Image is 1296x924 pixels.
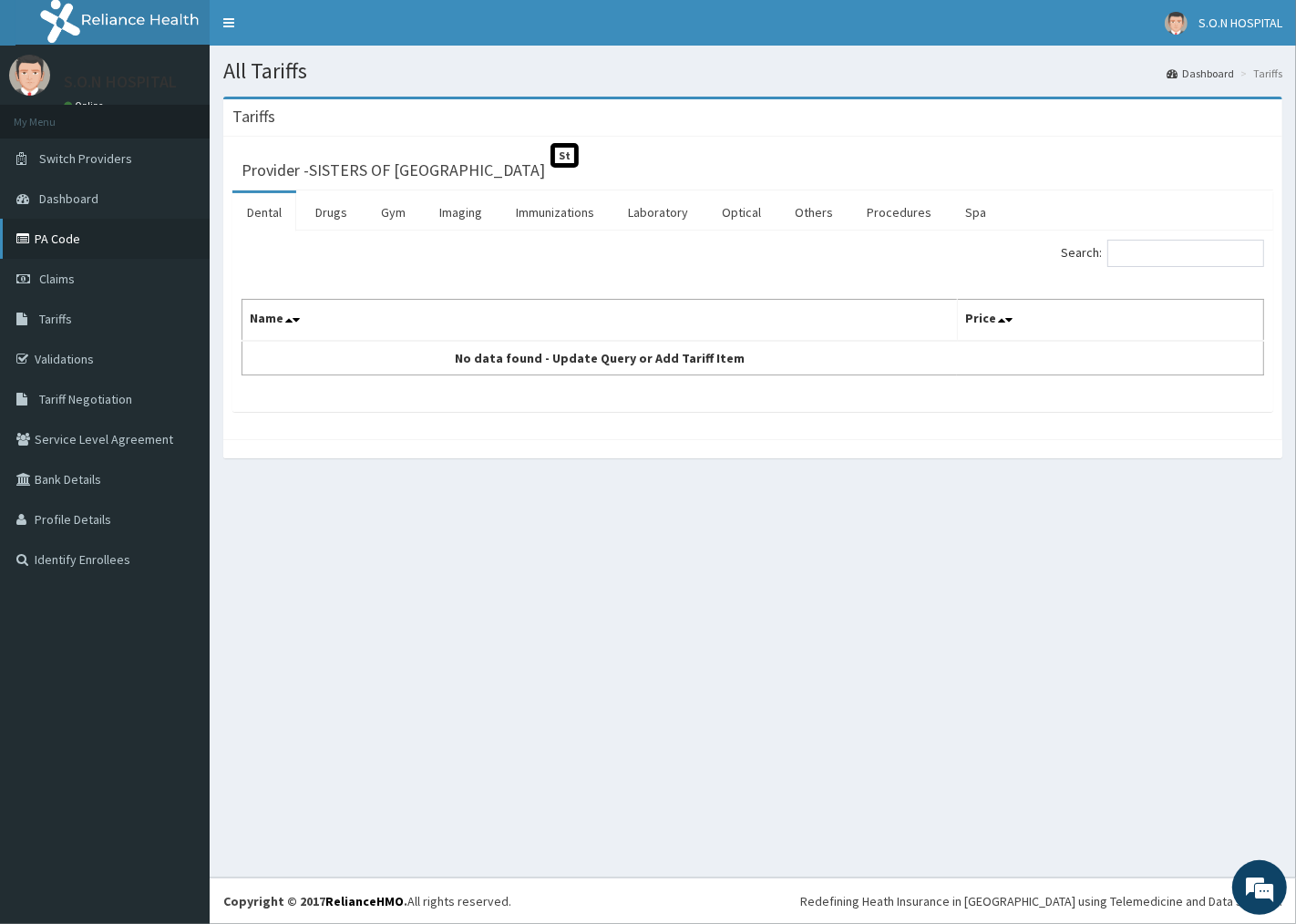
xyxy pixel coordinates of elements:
span: St [550,143,579,168]
a: Procedures [852,193,946,231]
a: Drugs [301,193,362,231]
a: Immunizations [501,193,609,231]
label: Search: [1061,240,1264,267]
a: Imaging [425,193,497,231]
div: Chat with us now [95,102,306,126]
input: Search: [1107,240,1264,267]
th: Price [957,300,1263,342]
img: d_794563401_company_1708531726252_794563401 [34,91,74,137]
a: Optical [707,193,776,231]
h1: All Tariffs [223,59,1282,83]
a: Dashboard [1167,66,1234,81]
textarea: Type your message and hit 'Enter' [9,498,347,561]
strong: Copyright © 2017 . [223,893,407,909]
a: Others [780,193,848,231]
footer: All rights reserved. [210,878,1296,924]
div: Minimize live chat window [299,9,343,53]
a: Online [64,99,108,112]
a: Spa [951,193,1001,231]
h3: Tariffs [232,108,275,125]
img: User Image [1165,12,1188,35]
h3: Provider - SISTERS OF [GEOGRAPHIC_DATA] [242,162,545,179]
a: Laboratory [613,193,703,231]
span: We're online! [106,230,252,414]
span: Tariffs [39,311,72,327]
li: Tariffs [1236,66,1282,81]
a: RelianceHMO [325,893,404,909]
div: Redefining Heath Insurance in [GEOGRAPHIC_DATA] using Telemedicine and Data Science! [800,892,1282,910]
th: Name [242,300,958,342]
img: User Image [9,55,50,96]
p: S.O.N HOSPITAL [64,74,177,90]
span: Dashboard [39,190,98,207]
span: S.O.N HOSPITAL [1198,15,1282,31]
a: Gym [366,193,420,231]
span: Switch Providers [39,150,132,167]
span: Tariff Negotiation [39,391,132,407]
a: Dental [232,193,296,231]
span: Claims [39,271,75,287]
td: No data found - Update Query or Add Tariff Item [242,341,958,375]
